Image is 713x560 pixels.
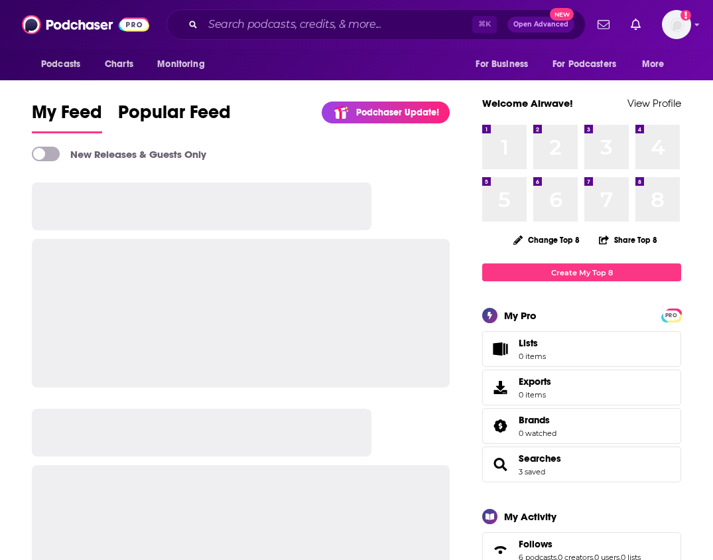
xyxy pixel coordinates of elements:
div: My Pro [504,309,537,322]
a: View Profile [627,97,681,109]
span: Lists [519,337,546,349]
span: Popular Feed [118,101,231,131]
span: Open Advanced [513,21,568,28]
a: Popular Feed [118,101,231,133]
span: Podcasts [41,55,80,74]
button: open menu [32,52,97,77]
span: Exports [487,378,513,397]
div: My Activity [504,510,556,523]
span: New [550,8,574,21]
a: Brands [519,414,556,426]
a: Lists [482,331,681,367]
span: PRO [663,311,679,320]
span: ⌘ K [472,16,497,33]
a: 0 watched [519,429,556,438]
span: Exports [519,376,551,387]
span: Lists [487,340,513,358]
a: Show notifications dropdown [592,13,615,36]
span: More [642,55,665,74]
span: Lists [519,337,538,349]
a: Searches [519,453,561,464]
a: Follows [487,541,513,559]
a: My Feed [32,101,102,133]
a: Create My Top 8 [482,263,681,281]
a: Show notifications dropdown [625,13,646,36]
img: User Profile [662,10,691,39]
button: open menu [466,52,545,77]
button: open menu [544,52,635,77]
a: Exports [482,370,681,405]
span: Searches [482,447,681,482]
span: Follows [519,538,552,550]
button: Show profile menu [662,10,691,39]
span: Monitoring [157,55,204,74]
span: My Feed [32,101,102,131]
span: 0 items [519,390,551,399]
span: Charts [105,55,133,74]
button: Open AdvancedNew [507,17,574,33]
button: open menu [148,52,222,77]
a: Brands [487,417,513,435]
a: 3 saved [519,467,545,476]
svg: Add a profile image [681,10,691,21]
span: 0 items [519,352,546,361]
a: New Releases & Guests Only [32,147,206,161]
span: For Business [476,55,528,74]
button: open menu [633,52,681,77]
a: PRO [663,310,679,320]
input: Search podcasts, credits, & more... [203,14,472,35]
a: Charts [96,52,141,77]
span: Logged in as AirwaveMedia [662,10,691,39]
a: Follows [519,538,641,550]
span: Brands [482,408,681,444]
span: For Podcasters [552,55,616,74]
img: Podchaser - Follow, Share and Rate Podcasts [22,12,149,37]
button: Share Top 8 [598,227,658,253]
span: Brands [519,414,550,426]
p: Podchaser Update! [356,107,439,118]
div: Search podcasts, credits, & more... [166,9,586,40]
button: Change Top 8 [505,232,588,248]
a: Searches [487,455,513,474]
a: Welcome Airwave! [482,97,573,109]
